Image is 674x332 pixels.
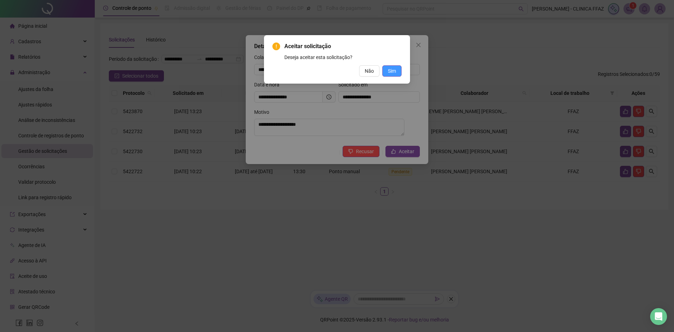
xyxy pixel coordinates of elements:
span: Aceitar solicitação [284,42,402,51]
button: Não [359,65,379,77]
div: Deseja aceitar esta solicitação? [284,53,402,61]
button: Sim [382,65,402,77]
span: exclamation-circle [272,43,280,50]
span: Não [365,67,374,75]
span: Sim [388,67,396,75]
div: Open Intercom Messenger [650,308,667,325]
